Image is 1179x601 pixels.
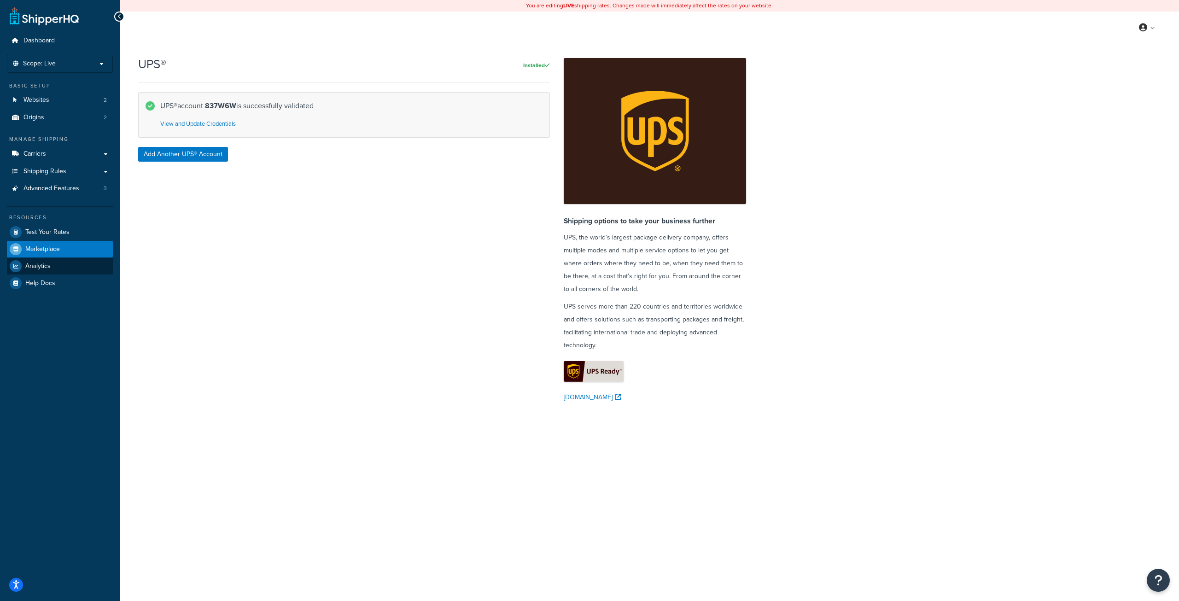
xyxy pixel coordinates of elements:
span: Test Your Rates [25,228,70,236]
button: Add Another UPS® Account [138,147,228,162]
a: Advanced Features3 [7,180,113,197]
a: Carriers [7,146,113,163]
a: Test Your Rates [7,224,113,240]
p: UPS serves more than 220 countries and territories worldwide and offers solutions such as transpo... [564,300,746,352]
span: Carriers [23,150,46,158]
a: View and Update Credentials [160,119,236,128]
span: Websites [23,96,49,104]
li: Advanced Features [7,180,113,197]
span: Analytics [25,263,51,270]
span: 2 [104,96,107,104]
b: LIVE [563,1,574,10]
a: [DOMAIN_NAME] [564,391,624,404]
div: Resources [7,214,113,222]
a: Analytics [7,258,113,274]
button: Open Resource Center [1147,569,1170,592]
span: Advanced Features [23,185,79,193]
a: UPS Ready [564,366,624,376]
p: UPS, the world’s largest package delivery company, offers multiple modes and multiple service opt... [564,231,746,296]
a: Websites2 [7,92,113,109]
h2: UPS® [138,58,166,71]
strong: 837W6W [205,100,236,111]
a: Marketplace [7,241,113,257]
li: Websites [7,92,113,109]
a: Help Docs [7,275,113,292]
span: Dashboard [23,37,55,45]
p: UPS® account is successfully validated [160,99,543,112]
img: UPS Ready [564,361,624,382]
li: Origins [7,109,113,126]
div: Installed [173,59,550,72]
a: Origins2 [7,109,113,126]
img: app-ups.png [564,58,746,204]
span: Help Docs [25,280,55,287]
span: Origins [23,114,44,122]
a: Dashboard [7,32,113,49]
span: Scope: Live [23,60,56,68]
span: Marketplace [25,245,60,253]
div: Manage Shipping [7,135,113,143]
div: Basic Setup [7,82,113,90]
h4: Shipping options to take your business further [564,216,746,227]
span: 3 [104,185,107,193]
span: 2 [104,114,107,122]
span: Shipping Rules [23,168,66,175]
a: Shipping Rules [7,163,113,180]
